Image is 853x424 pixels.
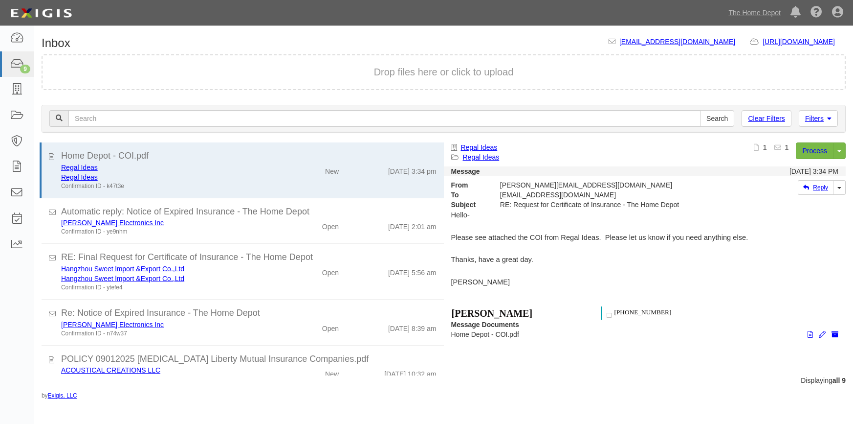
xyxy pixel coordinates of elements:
[61,182,274,190] div: Confirmation ID - k47t3e
[48,392,77,399] a: Exigis, LLC
[451,330,839,339] p: Home Depot - COI.pdf
[388,163,437,176] div: [DATE] 3:34 pm
[384,365,436,379] div: [DATE] 10:32 am
[61,228,274,236] div: Confirmation ID - ye9nhm
[614,308,671,316] span: [PHONE_NUMBER]
[61,251,437,264] div: RE: Final Request for Certificate of Insurance - The Home Depot
[61,150,437,163] div: Home Depot - COI.pdf
[61,173,98,181] a: Regal Ideas
[619,38,735,46] a: [EMAIL_ADDRESS][DOMAIN_NAME]
[799,110,838,127] a: Filters
[796,142,833,159] a: Process
[61,219,164,227] a: [PERSON_NAME] Electronics Inc
[61,265,184,273] a: Hangzhou Sweet lmport &Export Co.,Ltd
[322,320,339,333] div: Open
[61,321,164,329] a: [PERSON_NAME] Electronics Inc
[322,264,339,278] div: Open
[451,167,480,175] strong: Message
[388,264,437,278] div: [DATE] 5:56 am
[322,218,339,232] div: Open
[374,65,514,79] button: Drop files here or click to upload
[61,163,274,172] div: Regal Ideas
[763,143,767,151] b: 1
[68,110,700,127] input: Search
[461,143,498,151] a: Regal Ideas
[61,365,274,375] div: ACOUSTICAL CREATIONS LLC
[61,275,184,283] a: Hangzhou Sweet lmport &Export Co.,Ltd
[388,218,437,232] div: [DATE] 2:01 am
[451,211,470,219] span: Hello-
[42,392,77,400] small: by
[742,110,791,127] a: Clear Filters
[7,4,75,22] img: logo-5460c22ac91f19d4615b14bd174203de0afe785f0fc80cf4dbbc73dc1793850b.png
[832,377,846,384] b: all 9
[20,65,30,73] div: 9
[785,143,789,151] b: 1
[444,180,493,190] strong: From
[789,166,838,176] div: [DATE] 3:34 PM
[700,110,734,127] input: Search
[808,331,813,338] i: View
[452,308,533,319] span: [PERSON_NAME]
[463,153,500,161] a: Regal Ideas
[451,321,519,329] strong: Message Documents
[61,172,274,182] div: Regal Ideas
[388,320,437,333] div: [DATE] 8:39 am
[325,163,339,176] div: New
[810,7,822,19] i: Help Center - Complianz
[61,206,437,218] div: Automatic reply: Notice of Expired Insurance - The Home Depot
[61,283,274,292] div: Confirmation ID - ytefe4
[493,180,738,190] div: [PERSON_NAME][EMAIL_ADDRESS][DOMAIN_NAME]
[723,3,786,23] a: The Home Depot
[61,366,160,374] a: ACOUSTICAL CREATIONS LLC
[493,190,738,200] div: agreement-43vryp@sbainsurance.homedepot.com
[325,365,339,379] div: New
[444,200,493,210] strong: Subject
[493,200,738,210] div: RE: Request for Certificate of Insurance - The Home Depot
[444,190,493,200] strong: To
[61,307,437,320] div: Re: Notice of Expired Insurance - The Home Depot
[61,353,437,366] div: POLICY 09012025 GLIA Liberty Mutual Insurance Companies.pdf
[819,331,826,338] i: Edit document
[42,37,70,49] h1: Inbox
[61,164,98,171] a: Regal Ideas
[798,180,833,195] a: Reply
[34,376,853,385] div: Displaying
[61,330,274,338] div: Confirmation ID - n74w37
[451,234,748,241] span: Please see attached the COI from Regal Ideas. Please let us know if you need anything else.
[763,38,846,46] a: [URL][DOMAIN_NAME]
[831,331,838,338] i: Archive document
[451,256,533,286] span: Thanks, have a great day. [PERSON_NAME]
